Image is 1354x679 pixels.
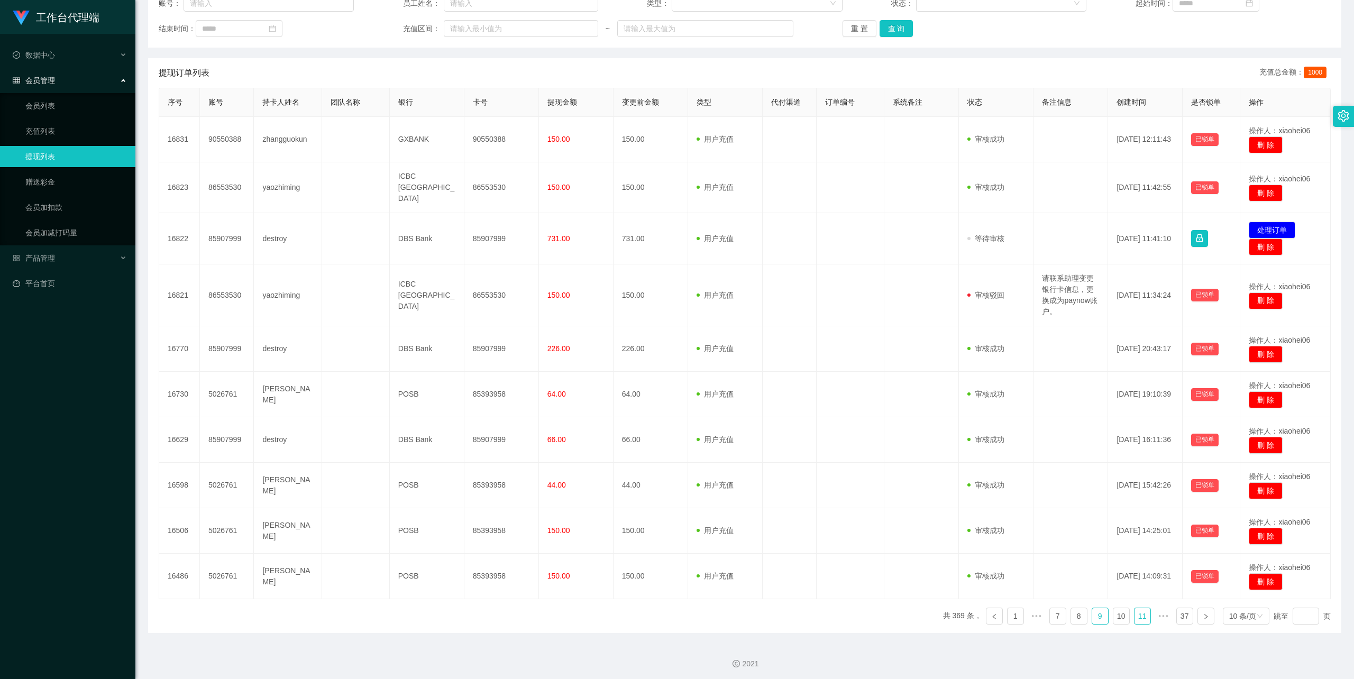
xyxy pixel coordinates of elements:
[1249,292,1283,309] button: 删 除
[617,20,793,37] input: 请输入最大值为
[614,162,688,213] td: 150.00
[159,554,200,599] td: 16486
[967,390,1004,398] span: 审核成功
[1249,381,1310,390] span: 操作人：xiaohei06
[208,98,223,106] span: 账号
[159,508,200,554] td: 16506
[1191,570,1219,583] button: 已锁单
[1033,264,1108,326] td: 请联系助理变更银行卡信息，更换成为paynow账户。
[262,98,299,106] span: 持卡人姓名
[1155,608,1172,625] li: 向后 5 页
[200,417,254,463] td: 85907999
[159,67,209,79] span: 提现订单列表
[13,13,99,21] a: 工作台代理端
[614,417,688,463] td: 66.00
[622,98,659,106] span: 变更前金额
[1191,230,1208,247] button: 图标: lock
[547,435,566,444] span: 66.00
[547,183,570,191] span: 150.00
[1176,608,1193,625] li: 37
[1249,126,1310,135] span: 操作人：xiaohei06
[1028,608,1045,625] span: •••
[1092,608,1109,625] li: 9
[464,554,539,599] td: 85393958
[1249,136,1283,153] button: 删 除
[13,76,55,85] span: 会员管理
[403,23,444,34] span: 充值区间：
[1108,264,1183,326] td: [DATE] 11:34:24
[1135,608,1150,624] a: 11
[25,121,127,142] a: 充值列表
[464,463,539,508] td: 85393958
[614,117,688,162] td: 150.00
[390,463,464,508] td: POSB
[13,254,20,262] i: 图标: appstore-o
[200,213,254,264] td: 85907999
[464,162,539,213] td: 86553530
[943,608,982,625] li: 共 369 条，
[159,463,200,508] td: 16598
[967,572,1004,580] span: 审核成功
[893,98,922,106] span: 系统备注
[1249,238,1283,255] button: 删 除
[1134,608,1151,625] li: 11
[390,117,464,162] td: GXBANK
[390,162,464,213] td: ICBC [GEOGRAPHIC_DATA]
[547,572,570,580] span: 150.00
[200,554,254,599] td: 5026761
[614,326,688,372] td: 226.00
[1050,608,1066,624] a: 7
[200,117,254,162] td: 90550388
[1108,326,1183,372] td: [DATE] 20:43:17
[967,234,1004,243] span: 等待审核
[1259,67,1331,79] div: 充值总金额：
[390,417,464,463] td: DBS Bank
[967,291,1004,299] span: 审核驳回
[697,291,734,299] span: 用户充值
[390,264,464,326] td: ICBC [GEOGRAPHIC_DATA]
[1191,388,1219,401] button: 已锁单
[390,326,464,372] td: DBS Bank
[547,481,566,489] span: 44.00
[390,213,464,264] td: DBS Bank
[254,508,322,554] td: [PERSON_NAME]
[1249,222,1295,238] button: 处理订单
[1071,608,1087,625] li: 8
[473,98,488,106] span: 卡号
[697,183,734,191] span: 用户充值
[1197,608,1214,625] li: 下一页
[159,23,196,34] span: 结束时间：
[1155,608,1172,625] span: •••
[13,77,20,84] i: 图标: table
[464,417,539,463] td: 85907999
[25,197,127,218] a: 会员加扣款
[200,463,254,508] td: 5026761
[254,372,322,417] td: [PERSON_NAME]
[390,508,464,554] td: POSB
[614,554,688,599] td: 150.00
[986,608,1003,625] li: 上一页
[25,95,127,116] a: 会员列表
[1108,463,1183,508] td: [DATE] 15:42:26
[614,508,688,554] td: 150.00
[967,526,1004,535] span: 审核成功
[36,1,99,34] h1: 工作台代理端
[254,417,322,463] td: destroy
[547,390,566,398] span: 64.00
[614,213,688,264] td: 731.00
[159,213,200,264] td: 16822
[967,98,982,106] span: 状态
[1249,518,1310,526] span: 操作人：xiaohei06
[1249,437,1283,454] button: 删 除
[1028,608,1045,625] li: 向前 5 页
[697,435,734,444] span: 用户充值
[547,234,570,243] span: 731.00
[200,326,254,372] td: 85907999
[1071,608,1087,624] a: 8
[547,98,577,106] span: 提现金额
[991,613,998,620] i: 图标: left
[598,23,617,34] span: ~
[1049,608,1066,625] li: 7
[771,98,801,106] span: 代付渠道
[1108,117,1183,162] td: [DATE] 12:11:43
